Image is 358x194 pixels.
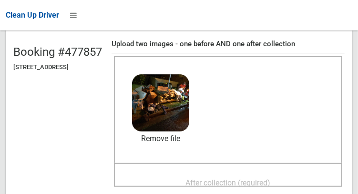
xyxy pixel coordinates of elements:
[6,10,59,20] span: Clean Up Driver
[6,8,59,22] a: Clean Up Driver
[13,46,102,58] h2: Booking #477857
[186,178,271,187] span: After collection (required)
[13,64,102,71] h5: [STREET_ADDRESS]
[132,132,189,146] a: Remove file
[112,40,345,48] h4: Upload two images - one before AND one after collection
